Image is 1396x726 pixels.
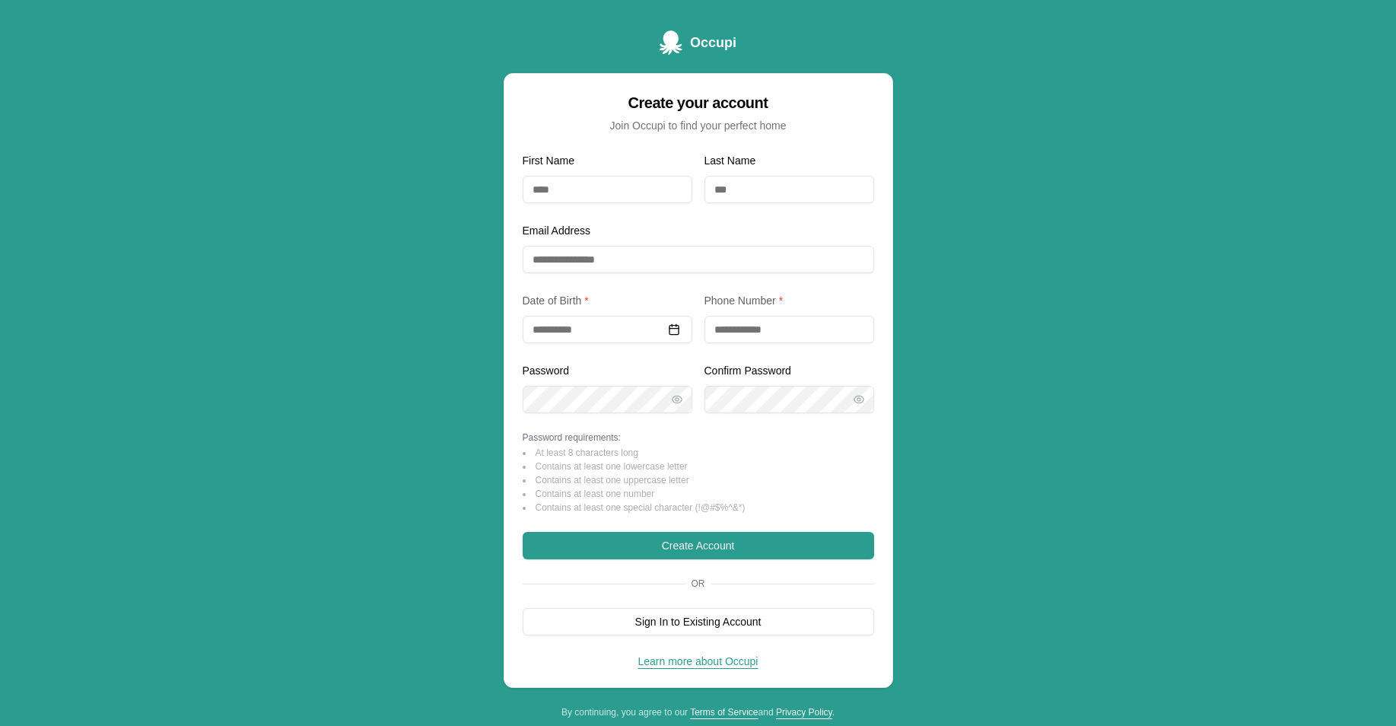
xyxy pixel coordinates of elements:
[523,431,874,444] p: Password requirements:
[685,578,711,590] span: Or
[704,154,756,167] label: Last Name
[523,460,874,473] li: Contains at least one lowercase letter
[660,30,736,55] a: Occupi
[690,32,736,53] span: Occupi
[523,488,874,500] li: Contains at least one number
[523,532,874,559] button: Create Account
[523,295,589,307] label: Date of Birth
[504,706,893,718] div: By continuing, you agree to our and .
[638,655,758,667] a: Learn more about Occupi
[523,608,874,635] button: Sign In to Existing Account
[523,502,874,514] li: Contains at least one special character (!@#$%^&*)
[523,365,569,377] label: Password
[523,92,874,113] div: Create your account
[776,707,832,718] a: Privacy Policy
[690,707,758,718] a: Terms of Service
[704,295,784,307] label: Phone Number
[523,447,874,459] li: At least 8 characters long
[523,154,574,167] label: First Name
[523,118,874,133] div: Join Occupi to find your perfect home
[704,365,791,377] label: Confirm Password
[523,474,874,486] li: Contains at least one uppercase letter
[523,224,590,237] label: Email Address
